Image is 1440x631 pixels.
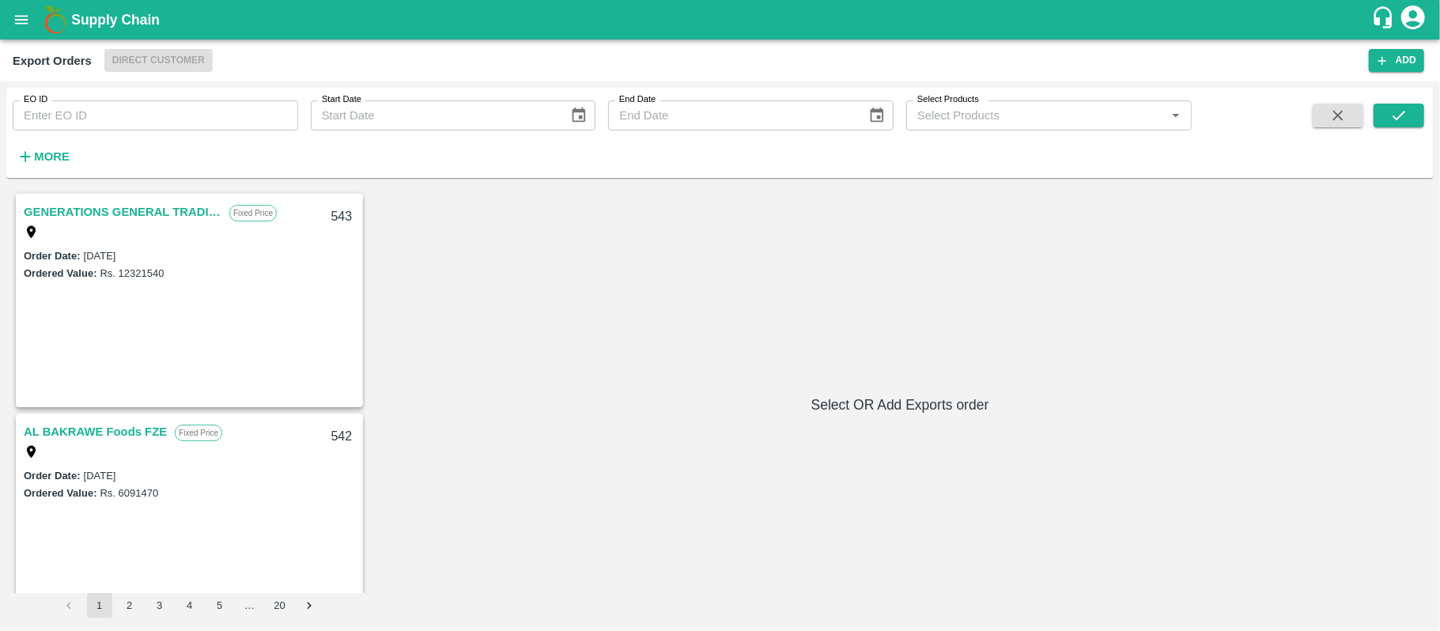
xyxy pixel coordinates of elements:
button: Choose date [862,100,892,130]
label: Select Products [917,93,979,106]
p: Fixed Price [175,425,222,441]
label: Ordered Value: [24,487,96,499]
input: Start Date [311,100,557,130]
label: Rs. 6091470 [100,487,158,499]
button: Go to page 5 [207,593,232,618]
label: Rs. 12321540 [100,267,164,279]
label: Order Date : [24,470,81,482]
button: Go to page 3 [147,593,172,618]
div: customer-support [1371,6,1399,34]
label: Ordered Value: [24,267,96,279]
button: Go to page 4 [177,593,202,618]
div: 543 [322,198,362,236]
button: page 1 [87,593,112,618]
div: account of current user [1399,3,1427,36]
p: Fixed Price [229,205,277,221]
a: GENERATIONS GENERAL TRADING LLC [24,202,221,222]
label: EO ID [24,93,47,106]
div: 542 [322,418,362,455]
button: Go to page 20 [267,593,293,618]
label: Start Date [322,93,361,106]
button: Choose date [564,100,594,130]
label: Order Date : [24,250,81,262]
div: Export Orders [13,51,92,71]
button: More [13,143,74,170]
strong: More [34,150,70,163]
button: Go to page 2 [117,593,142,618]
label: [DATE] [84,470,116,482]
a: Supply Chain [71,9,1371,31]
button: Add [1369,49,1424,72]
label: End Date [619,93,656,106]
button: Open [1166,105,1186,126]
b: Supply Chain [71,12,160,28]
input: Enter EO ID [13,100,298,130]
img: logo [40,4,71,36]
button: Go to next page [297,593,323,618]
nav: pagination navigation [55,593,325,618]
input: End Date [608,100,855,130]
label: [DATE] [84,250,116,262]
input: Select Products [911,105,1161,126]
h6: Select OR Add Exports order [372,394,1427,416]
div: … [237,599,263,614]
button: open drawer [3,2,40,38]
a: AL BAKRAWE Foods FZE [24,421,167,442]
